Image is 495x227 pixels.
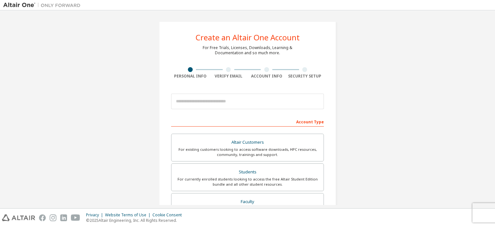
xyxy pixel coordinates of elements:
[286,74,324,79] div: Security Setup
[175,138,320,147] div: Altair Customers
[2,214,35,221] img: altair_logo.svg
[152,212,186,218] div: Cookie Consent
[175,177,320,187] div: For currently enrolled students looking to access the free Altair Student Edition bundle and all ...
[247,74,286,79] div: Account Info
[71,214,80,221] img: youtube.svg
[171,116,324,127] div: Account Type
[175,147,320,157] div: For existing customers looking to access software downloads, HPC resources, community, trainings ...
[175,168,320,177] div: Students
[209,74,248,79] div: Verify Email
[60,214,67,221] img: linkedin.svg
[86,212,105,218] div: Privacy
[196,34,300,41] div: Create an Altair One Account
[3,2,84,8] img: Altair One
[203,45,292,56] div: For Free Trials, Licenses, Downloads, Learning & Documentation and so much more.
[175,197,320,206] div: Faculty
[171,74,209,79] div: Personal Info
[105,212,152,218] div: Website Terms of Use
[50,214,56,221] img: instagram.svg
[39,214,46,221] img: facebook.svg
[86,218,186,223] p: © 2025 Altair Engineering, Inc. All Rights Reserved.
